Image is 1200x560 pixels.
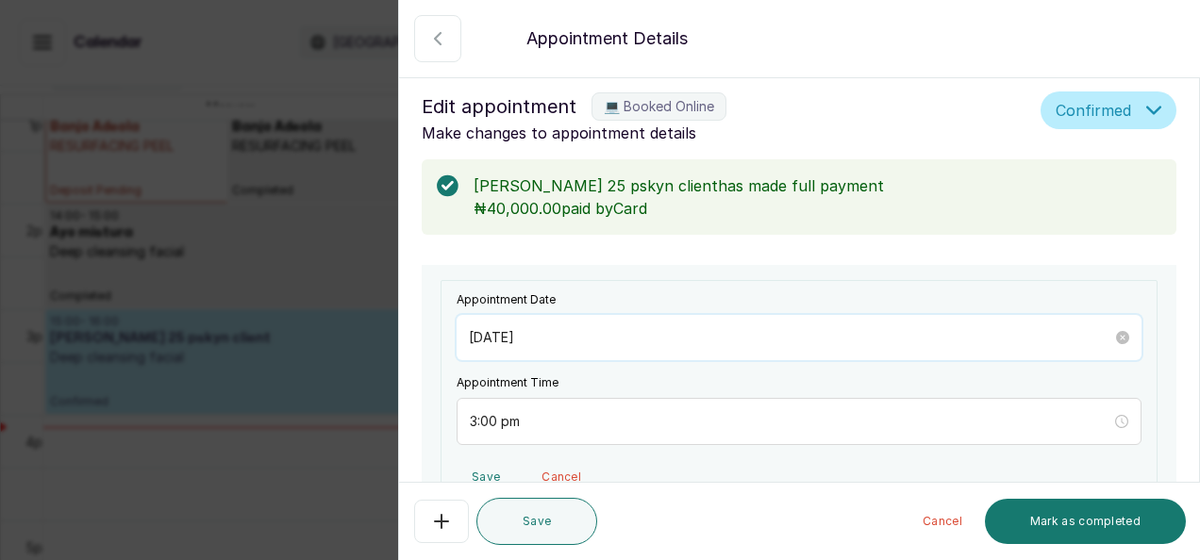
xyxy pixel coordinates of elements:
[457,375,558,390] label: Appointment Time
[1116,331,1129,344] span: close-circle
[470,411,1111,432] input: Select time
[985,499,1186,544] button: Mark as completed
[908,499,977,544] button: Cancel
[457,460,515,494] button: Save
[1056,99,1131,122] span: Confirmed
[457,292,556,307] label: Appointment Date
[422,91,576,122] span: Edit appointment
[476,498,597,545] button: Save
[1041,91,1176,129] button: Confirmed
[592,92,726,121] label: 💻 Booked Online
[526,25,688,52] p: Appointment Details
[422,122,1033,144] p: Make changes to appointment details
[474,197,1161,220] p: ₦40,000.00 paid by Card
[474,174,1161,197] p: [PERSON_NAME] 25 pskyn client has made full payment
[526,460,596,494] button: Cancel
[469,327,1112,348] input: Select date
